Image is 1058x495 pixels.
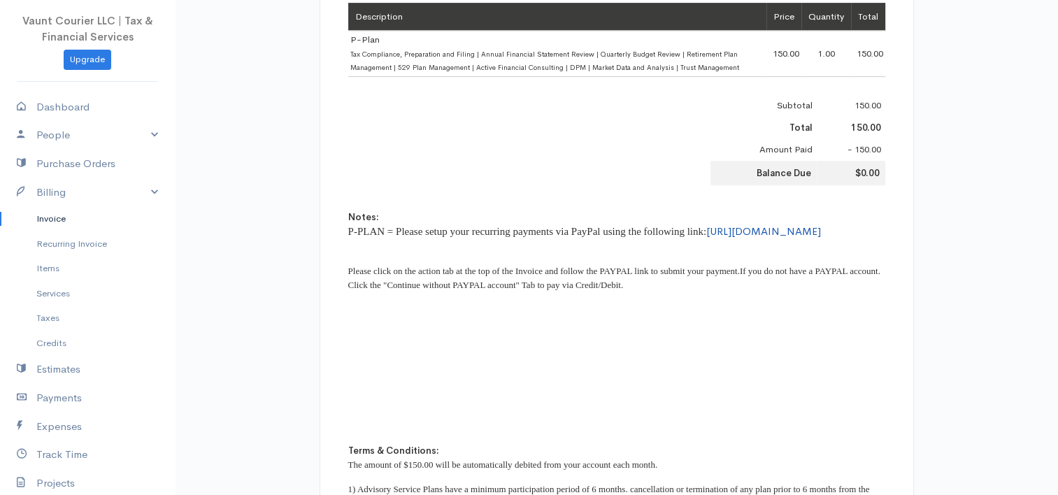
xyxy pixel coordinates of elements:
[851,31,885,77] td: 150.00
[817,94,885,117] td: 150.00
[706,224,821,238] a: [URL][DOMAIN_NAME]
[348,266,880,290] span: If you do not have a PAYPAL account. Click the "Continue without PAYPAL account" Tab to pay via C...
[348,226,707,237] span: P-PLAN = Please setup your recurring payments via PayPal using the following link:
[710,94,817,117] td: Subtotal
[348,211,379,223] b: Notes:
[851,122,881,134] b: 150.00
[789,122,813,134] b: Total
[817,138,885,161] td: - 150.00
[348,266,740,276] span: Please click on the action tab at the top of the Invoice and follow the PAYPAL link to submit you...
[766,31,801,77] td: 150.00
[801,31,851,77] td: 1.00
[348,31,766,77] td: P-Plan
[64,50,111,70] a: Upgrade
[348,445,439,457] b: Terms & Conditions:
[22,14,153,43] span: Vaunt Courier LLC | Tax & Financial Services
[348,459,658,470] span: The amount of $150.00 will be automatically debited from your account each month.
[766,3,801,31] td: Price
[350,50,739,73] span: Tax Compliance, Preparation and Filing | Annual Financial Statement Review | Quarterly Budget Rev...
[710,138,817,161] td: Amount Paid
[851,3,885,31] td: Total
[817,161,885,186] td: $0.00
[348,3,766,31] td: Description
[710,161,817,186] td: Balance Due
[801,3,851,31] td: Quantity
